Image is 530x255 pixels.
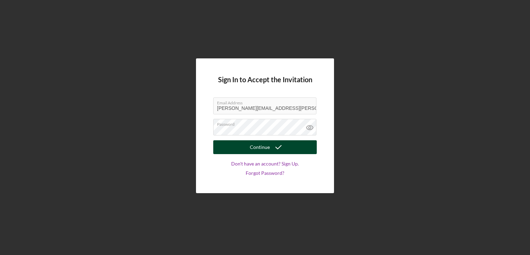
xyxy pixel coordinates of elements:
label: Email Address [217,98,316,105]
a: Forgot Password? [246,170,284,176]
h4: Sign In to Accept the Invitation [218,76,312,84]
a: Don't have an account? Sign Up. [231,161,299,167]
label: Password [217,119,316,127]
button: Continue [213,140,317,154]
div: Continue [250,140,270,154]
